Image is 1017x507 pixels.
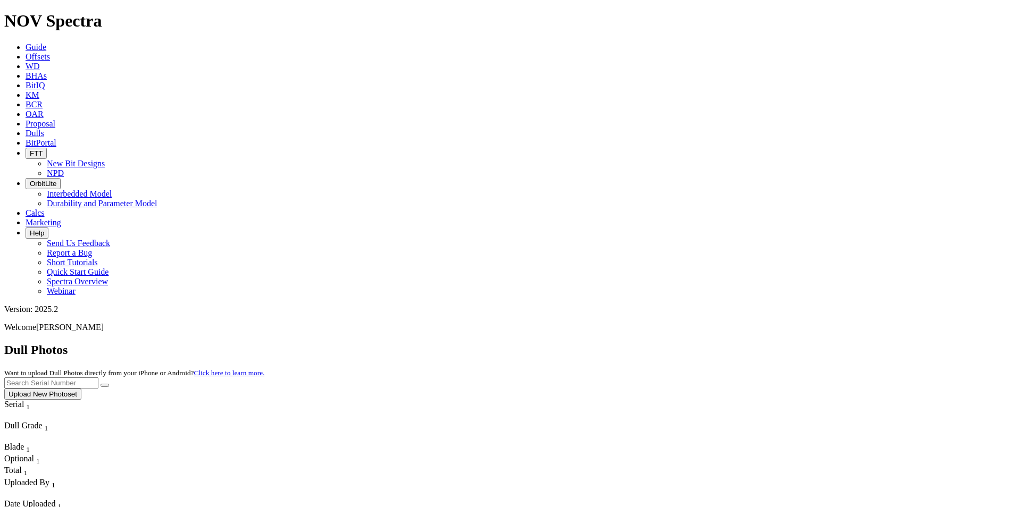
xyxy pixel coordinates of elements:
a: Marketing [26,218,61,227]
span: Sort None [26,442,30,451]
a: NPD [47,168,64,178]
div: Column Menu [4,489,104,499]
a: Calcs [26,208,45,217]
a: Spectra Overview [47,277,108,286]
span: OrbitLite [30,180,56,188]
div: Column Menu [4,433,79,442]
sub: 1 [24,469,28,477]
a: BCR [26,100,43,109]
div: Sort None [4,421,79,442]
div: Sort None [4,442,41,454]
a: WD [26,62,40,71]
a: Short Tutorials [47,258,98,267]
a: New Bit Designs [47,159,105,168]
a: Interbedded Model [47,189,112,198]
a: Proposal [26,119,55,128]
div: Blade Sort None [4,442,41,454]
span: Optional [4,454,34,463]
span: FTT [30,149,43,157]
div: Serial Sort None [4,400,49,411]
sub: 1 [26,403,30,411]
a: Click here to learn more. [194,369,265,377]
span: [PERSON_NAME] [36,323,104,332]
a: BitPortal [26,138,56,147]
span: Help [30,229,44,237]
a: Offsets [26,52,50,61]
p: Welcome [4,323,1013,332]
h1: NOV Spectra [4,11,1013,31]
div: Sort None [4,466,41,477]
div: Column Menu [4,411,49,421]
div: Sort None [4,454,41,466]
div: Optional Sort None [4,454,41,466]
span: Sort None [52,478,55,487]
a: BHAs [26,71,47,80]
sub: 1 [52,481,55,489]
a: OAR [26,109,44,119]
h2: Dull Photos [4,343,1013,357]
a: Webinar [47,286,76,295]
span: Sort None [26,400,30,409]
a: KM [26,90,39,99]
div: Uploaded By Sort None [4,478,104,489]
a: Durability and Parameter Model [47,199,157,208]
sub: 1 [26,445,30,453]
a: Dulls [26,129,44,138]
span: Sort None [36,454,40,463]
span: Blade [4,442,24,451]
div: Sort None [4,478,104,499]
div: Total Sort None [4,466,41,477]
button: FTT [26,148,47,159]
span: Uploaded By [4,478,49,487]
div: Version: 2025.2 [4,305,1013,314]
a: BitIQ [26,81,45,90]
sub: 1 [45,424,48,432]
button: OrbitLite [26,178,61,189]
span: Sort None [24,466,28,475]
div: Dull Grade Sort None [4,421,79,433]
span: Serial [4,400,24,409]
sub: 1 [36,457,40,465]
span: Total [4,466,22,475]
a: Send Us Feedback [47,239,110,248]
button: Help [26,227,48,239]
span: Sort None [45,421,48,430]
a: Guide [26,43,46,52]
button: Upload New Photoset [4,388,81,400]
a: Quick Start Guide [47,267,109,276]
small: Want to upload Dull Photos directly from your iPhone or Android? [4,369,264,377]
input: Search Serial Number [4,377,98,388]
span: Dull Grade [4,421,43,430]
div: Sort None [4,400,49,421]
a: Report a Bug [47,248,92,257]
